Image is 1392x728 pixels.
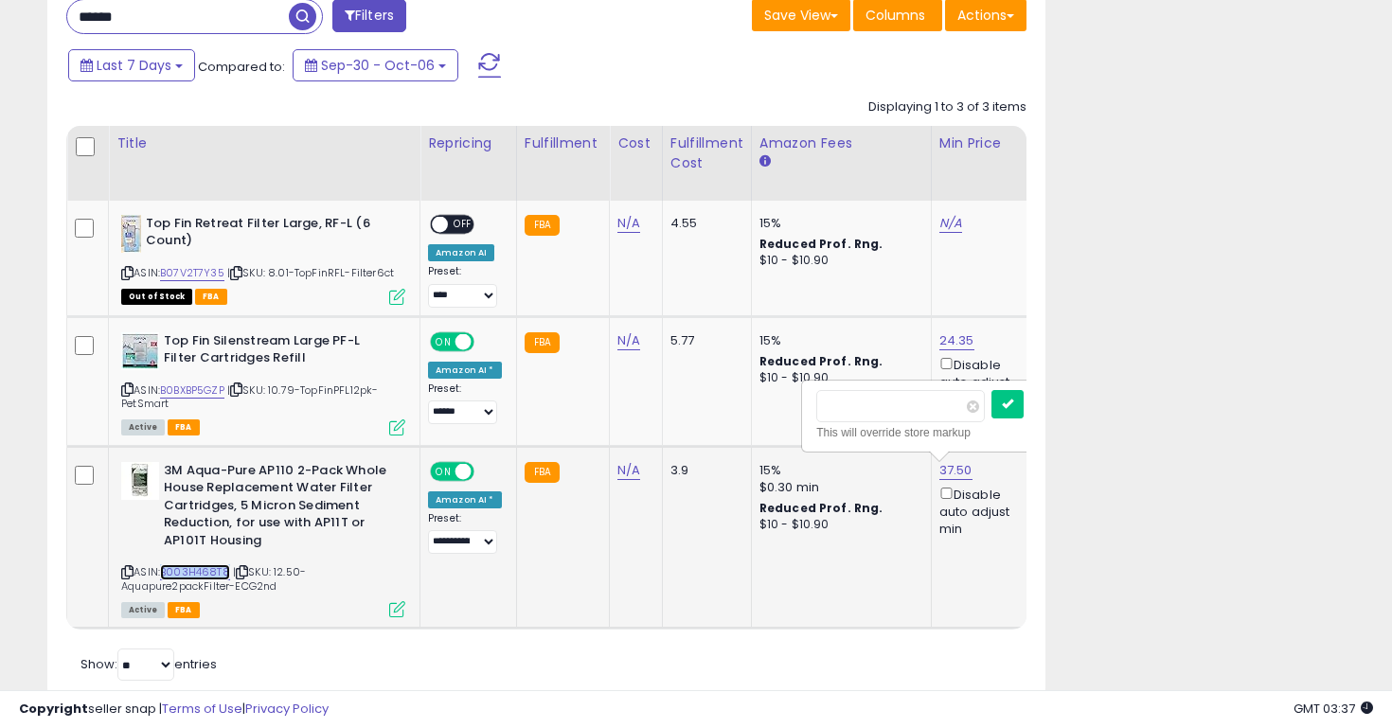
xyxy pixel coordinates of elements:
[116,133,412,153] div: Title
[146,215,376,255] b: Top Fin Retreat Filter Large, RF-L (6 Count)
[168,602,200,618] span: FBA
[432,333,455,349] span: ON
[19,701,329,719] div: seller snap | |
[759,500,883,516] b: Reduced Prof. Rng.
[68,49,195,81] button: Last 7 Days
[121,289,192,305] span: All listings that are currently out of stock and unavailable for purchase on Amazon
[121,564,306,593] span: | SKU: 12.50-Aquapure2packFilter-ECG2nd
[428,265,502,308] div: Preset:
[321,56,435,75] span: Sep-30 - Oct-06
[759,215,917,232] div: 15%
[428,512,502,555] div: Preset:
[164,462,394,555] b: 3M Aqua-Pure AP110 2-Pack Whole House Replacement Water Filter Cartridges, 5 Micron Sediment Redu...
[121,332,405,434] div: ASIN:
[428,382,502,425] div: Preset:
[759,517,917,533] div: $10 - $10.90
[160,564,230,580] a: B003H468T8
[448,216,478,232] span: OFF
[428,491,502,508] div: Amazon AI *
[164,332,394,372] b: Top Fin Silenstream Large PF-L Filter Cartridges Refill
[939,484,1030,539] div: Disable auto adjust min
[617,133,654,153] div: Cost
[617,214,640,233] a: N/A
[80,655,217,673] span: Show: entries
[759,370,917,386] div: $10 - $10.90
[432,463,455,479] span: ON
[19,700,88,718] strong: Copyright
[617,331,640,350] a: N/A
[670,332,737,349] div: 5.77
[759,353,883,369] b: Reduced Prof. Rng.
[472,333,502,349] span: OFF
[670,215,737,232] div: 4.55
[939,354,1030,409] div: Disable auto adjust min
[121,462,405,616] div: ASIN:
[428,362,502,379] div: Amazon AI *
[293,49,458,81] button: Sep-30 - Oct-06
[670,133,743,173] div: Fulfillment Cost
[525,462,560,483] small: FBA
[97,56,171,75] span: Last 7 Days
[525,332,560,353] small: FBA
[939,461,973,480] a: 37.50
[227,265,394,280] span: | SKU: 8.01-TopFinRFL-Filter6ct
[759,479,917,496] div: $0.30 min
[121,602,165,618] span: All listings currently available for purchase on Amazon
[759,462,917,479] div: 15%
[428,244,494,261] div: Amazon AI
[939,214,962,233] a: N/A
[168,419,200,435] span: FBA
[759,133,923,153] div: Amazon Fees
[121,215,405,303] div: ASIN:
[160,265,224,281] a: B07V2T7Y35
[939,331,974,350] a: 24.35
[198,58,285,76] span: Compared to:
[939,133,1037,153] div: Min Price
[121,215,141,253] img: 41zy1sro7HL._SL40_.jpg
[868,98,1026,116] div: Displaying 1 to 3 of 3 items
[121,419,165,435] span: All listings currently available for purchase on Amazon
[121,462,159,500] img: 41vKr0Iu8DL._SL40_.jpg
[866,6,925,25] span: Columns
[245,700,329,718] a: Privacy Policy
[617,461,640,480] a: N/A
[525,133,601,153] div: Fulfillment
[759,253,917,269] div: $10 - $10.90
[759,236,883,252] b: Reduced Prof. Rng.
[121,382,379,411] span: | SKU: 10.79-TopFinPFL12pk-PetSmart
[525,215,560,236] small: FBA
[160,382,224,399] a: B0BXBP5GZP
[759,153,771,170] small: Amazon Fees.
[162,700,242,718] a: Terms of Use
[428,133,509,153] div: Repricing
[472,463,502,479] span: OFF
[195,289,227,305] span: FBA
[759,332,917,349] div: 15%
[670,462,737,479] div: 3.9
[121,332,159,370] img: 51a7UNt37QL._SL40_.jpg
[816,423,1062,442] div: This will override store markup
